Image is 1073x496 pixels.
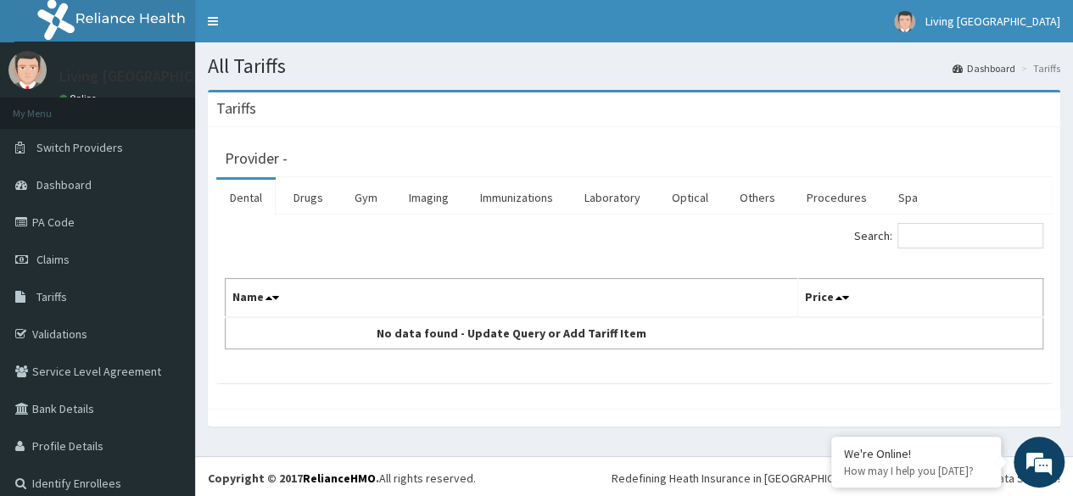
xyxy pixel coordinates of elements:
p: Living [GEOGRAPHIC_DATA] [59,69,242,84]
a: Procedures [793,180,880,215]
div: We're Online! [844,446,988,461]
p: How may I help you today? [844,464,988,478]
a: Online [59,92,100,104]
strong: Copyright © 2017 . [208,471,379,486]
input: Search: [897,223,1043,248]
a: RelianceHMO [303,471,376,486]
span: Tariffs [36,289,67,304]
a: Immunizations [467,180,567,215]
label: Search: [854,223,1043,248]
a: Optical [658,180,722,215]
span: Dashboard [36,177,92,192]
a: Others [726,180,789,215]
span: Switch Providers [36,140,123,155]
a: Spa [885,180,931,215]
h3: Tariffs [216,101,256,116]
td: No data found - Update Query or Add Tariff Item [226,317,798,349]
span: Claims [36,252,70,267]
a: Gym [341,180,391,215]
th: Name [226,279,798,318]
a: Drugs [280,180,337,215]
div: Redefining Heath Insurance in [GEOGRAPHIC_DATA] using Telemedicine and Data Science! [612,470,1060,487]
span: Living [GEOGRAPHIC_DATA] [925,14,1060,29]
a: Laboratory [571,180,654,215]
a: Dental [216,180,276,215]
h3: Provider - [225,151,288,166]
a: Imaging [395,180,462,215]
a: Dashboard [953,61,1015,75]
li: Tariffs [1017,61,1060,75]
img: User Image [8,51,47,89]
h1: All Tariffs [208,55,1060,77]
th: Price [797,279,1042,318]
img: User Image [894,11,915,32]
